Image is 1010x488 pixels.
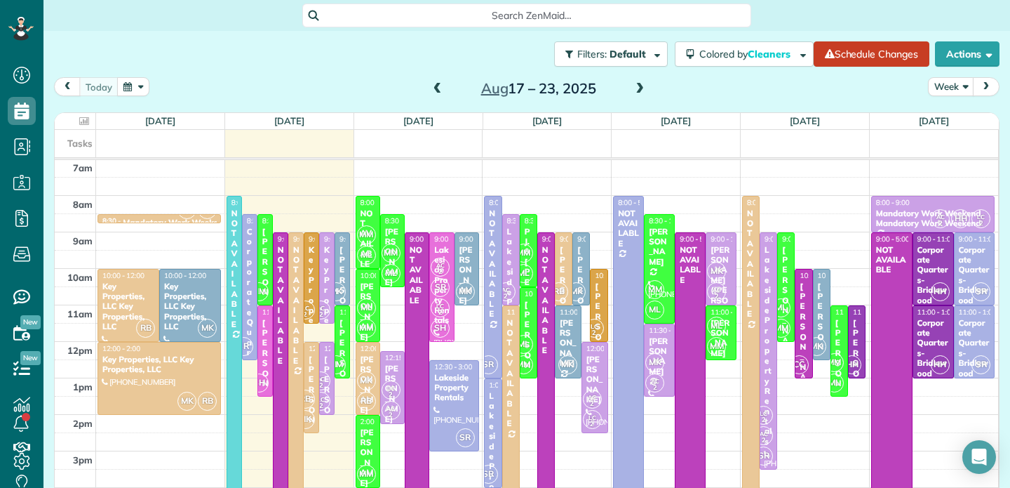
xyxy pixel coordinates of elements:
span: AC [760,430,768,437]
span: 11:00 - 1:00 [560,308,598,317]
span: MM [707,337,726,356]
span: MK [558,355,577,374]
span: HH [931,282,950,301]
div: [PERSON_NAME] [360,428,376,488]
span: 10:00 - 12:00 [595,271,637,280]
span: 10:30 - 1:00 [525,289,563,298]
span: 9:00 - 11:00 [459,235,497,244]
span: MM [327,355,346,374]
small: 2 [755,414,772,427]
span: SH [431,319,450,338]
a: Schedule Changes [814,41,929,67]
span: ML [514,264,533,283]
div: [PERSON_NAME] [524,300,533,431]
span: LC [436,302,444,310]
span: 8:00 - 5:00 [618,198,652,207]
span: 9:00 - 11:30 [309,235,346,244]
small: 2 [312,400,330,413]
span: MM [250,282,269,301]
span: AC [317,375,325,383]
small: 2 [312,308,330,322]
span: MK [357,371,376,390]
button: next [973,77,999,96]
span: LC [302,304,309,312]
span: 9:00 - 12:00 [434,235,472,244]
span: AC [651,377,659,385]
span: 9:00 - 12:00 [782,235,820,244]
span: Cleaners [748,48,793,60]
div: [PERSON_NAME] [817,282,826,413]
span: 8:00 - 10:00 [361,198,398,207]
div: [PERSON_NAME] & [PERSON_NAME] [384,227,400,358]
span: MK [456,282,475,301]
span: MM [382,244,400,263]
div: [PERSON_NAME]([PERSON_NAME] [710,245,732,326]
span: 8:30 - 11:30 [649,216,687,225]
span: MK [567,282,586,301]
span: 9:00 - 5:00 [293,235,327,244]
div: NOT AVAILABLE [292,245,299,367]
span: MK [807,337,826,356]
div: Mandatory Work Weekend Mandatory Work Weekend [875,209,991,229]
span: 11:30 - 1:30 [649,326,687,335]
span: MM [825,353,844,372]
div: [PERSON_NAME] [559,245,568,376]
a: [DATE] [403,115,433,126]
a: [DATE] [919,115,949,126]
small: 2 [497,290,515,303]
span: 7am [73,162,93,173]
span: 1:00 - 4:00 [489,381,523,390]
button: prev [54,77,81,96]
div: [PERSON_NAME] [360,282,376,342]
span: SH [250,374,269,393]
span: 9am [73,235,93,246]
span: AC [436,261,445,269]
a: [DATE] [532,115,563,126]
span: ML [357,298,376,317]
span: 8:00 - 9:00 [876,198,910,207]
span: 12pm [67,345,93,356]
span: MM [772,319,790,338]
div: Corporate Quarters- Bridlewood [958,245,991,305]
span: 8:00 - 5:00 [747,198,781,207]
span: Colored by [699,48,795,60]
div: NOT AVAILABLE [506,318,516,429]
span: AC [936,213,945,220]
h2: 17 – 23, 2025 [451,81,626,96]
div: [PERSON_NAME] [360,355,376,415]
div: [PERSON_NAME] [648,227,671,268]
div: [PERSON_NAME] [339,318,346,449]
span: 9:00 - 11:00 [560,235,598,244]
small: 2 [972,217,990,230]
span: RB [296,390,315,409]
div: NOT AVAILABLE [679,245,701,286]
small: 2 [431,265,449,279]
div: [PERSON_NAME] [339,245,346,376]
small: 2 [312,379,330,393]
span: 10:00 - 12:00 [361,271,403,280]
span: 11:00 - 1:00 [853,308,891,317]
small: 2 [584,397,601,411]
span: 8:30 - 10:30 [525,216,563,225]
span: 11:00 - 1:30 [835,308,873,317]
span: MM [514,355,533,374]
a: [DATE] [274,115,304,126]
span: 12:00 - 2:00 [361,344,398,353]
span: MK [296,410,315,429]
div: Lakeside Property Rentals [433,245,450,326]
span: 9:00 - 11:00 [577,235,615,244]
div: [PERSON_NAME] [559,318,577,369]
div: NOT AVAILABLE [488,209,497,319]
button: Week [928,77,974,96]
span: 9:00 - 11:00 [959,235,997,244]
span: MM [357,225,376,244]
div: Lakeside Property Rentals [506,227,516,429]
span: 12:00 - 2:00 [102,344,140,353]
div: Open Intercom Messenger [962,440,996,474]
span: ML [382,264,400,283]
span: 9:00 - 11:00 [711,235,748,244]
span: SR [234,337,253,356]
small: 2 [646,381,664,395]
span: SR [971,355,990,374]
span: 11am [67,308,93,319]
